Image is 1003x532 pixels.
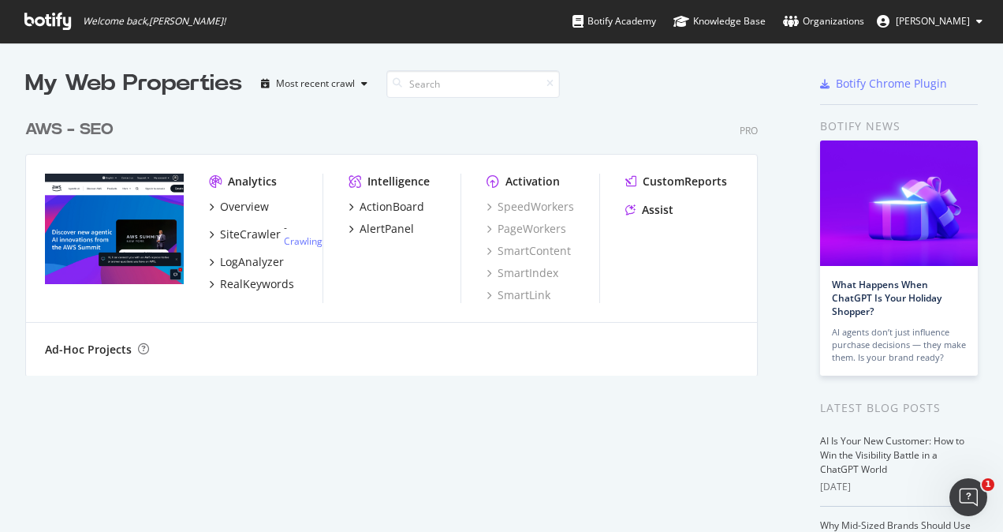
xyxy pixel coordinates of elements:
[228,174,277,189] div: Analytics
[487,265,558,281] a: SmartIndex
[284,234,323,248] a: Crawling
[255,71,374,96] button: Most recent crawl
[864,9,995,34] button: [PERSON_NAME]
[820,480,978,494] div: [DATE]
[783,13,864,29] div: Organizations
[284,221,323,248] div: -
[487,287,550,303] a: SmartLink
[349,199,424,215] a: ActionBoard
[836,76,947,92] div: Botify Chrome Plugin
[487,221,566,237] a: PageWorkers
[209,199,269,215] a: Overview
[209,254,284,270] a: LogAnalyzer
[360,221,414,237] div: AlertPanel
[25,118,114,141] div: AWS - SEO
[740,124,758,137] div: Pro
[896,14,970,28] span: Matt Howell
[25,118,120,141] a: AWS - SEO
[25,68,242,99] div: My Web Properties
[625,202,673,218] a: Assist
[220,227,281,242] div: SiteCrawler
[349,221,414,237] a: AlertPanel
[643,174,727,189] div: CustomReports
[83,15,226,28] span: Welcome back, [PERSON_NAME] !
[820,399,978,417] div: Latest Blog Posts
[820,118,978,135] div: Botify news
[505,174,560,189] div: Activation
[276,79,355,88] div: Most recent crawl
[487,243,571,259] a: SmartContent
[220,199,269,215] div: Overview
[220,276,294,292] div: RealKeywords
[949,478,987,516] iframe: Intercom live chat
[360,199,424,215] div: ActionBoard
[572,13,656,29] div: Botify Academy
[367,174,430,189] div: Intelligence
[209,221,323,248] a: SiteCrawler- Crawling
[820,76,947,92] a: Botify Chrome Plugin
[209,276,294,292] a: RealKeywords
[25,99,770,376] div: grid
[386,70,560,98] input: Search
[625,174,727,189] a: CustomReports
[45,174,184,284] img: aws.amazon.com
[220,254,284,270] div: LogAnalyzer
[487,199,574,215] a: SpeedWorkers
[982,478,994,491] span: 1
[832,278,941,318] a: What Happens When ChatGPT Is Your Holiday Shopper?
[45,342,132,358] div: Ad-Hoc Projects
[832,326,966,364] div: AI agents don’t just influence purchase decisions — they make them. Is your brand ready?
[820,434,964,476] a: AI Is Your New Customer: How to Win the Visibility Battle in a ChatGPT World
[642,202,673,218] div: Assist
[673,13,766,29] div: Knowledge Base
[820,140,978,266] img: What Happens When ChatGPT Is Your Holiday Shopper?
